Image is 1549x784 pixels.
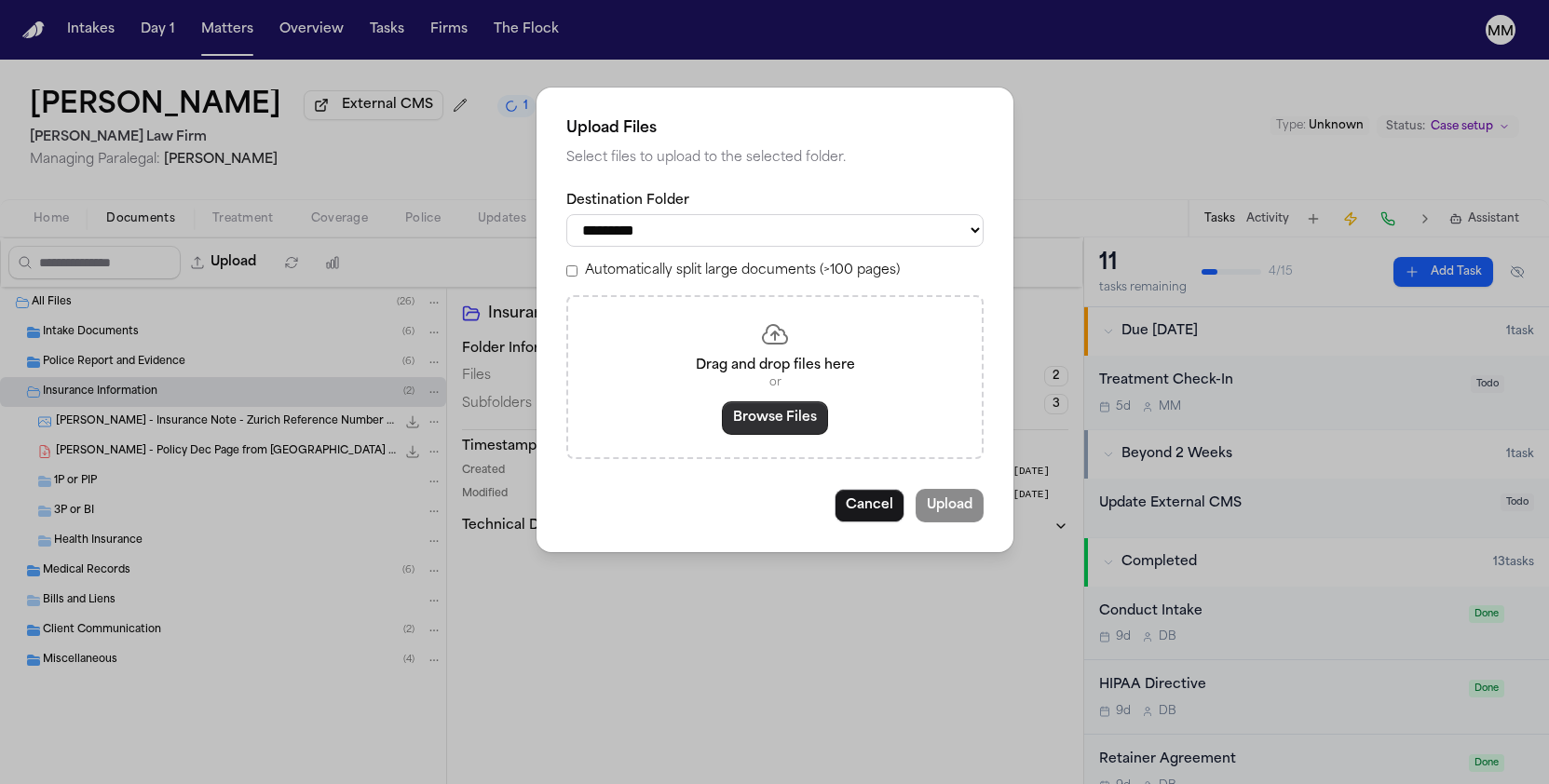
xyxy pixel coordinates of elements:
p: Select files to upload to the selected folder. [566,147,984,169]
button: Cancel [835,489,904,522]
h2: Upload Files [566,117,984,140]
p: or [591,375,959,390]
label: Destination Folder [566,192,984,210]
label: Automatically split large documents (>100 pages) [585,262,900,280]
p: Drag and drop files here [591,357,959,375]
button: Browse Files [722,401,828,435]
button: Upload [916,489,984,522]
